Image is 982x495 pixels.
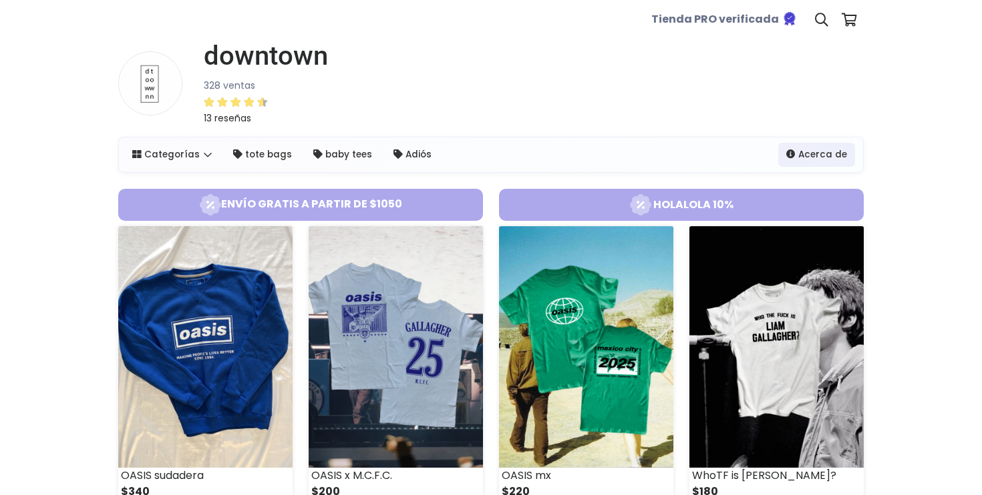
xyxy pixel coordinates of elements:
[193,40,328,72] a: downtown
[118,226,293,468] img: small_1756409856777.jpeg
[778,143,855,167] a: Acerca de
[385,143,440,167] a: Adiós
[499,226,673,468] img: small_1756406179595.jpeg
[124,194,478,215] span: Envío gratis a partir de $1050
[713,197,733,212] p: 10%
[309,226,483,468] img: small_1756406939317.jpeg
[689,226,864,468] img: small_1756405470081.jpeg
[309,468,483,484] div: OASIS x M.C.F.C.
[118,468,293,484] div: OASIS sudadera
[124,143,220,167] a: Categorías
[225,143,300,167] a: tote bags
[204,94,268,110] div: 4.62 / 5
[653,197,711,212] p: HOLALOLA
[689,468,864,484] div: WhoTF is [PERSON_NAME]?
[651,12,779,27] b: Tienda PRO verificada
[305,143,380,167] a: baby tees
[499,468,673,484] div: OASIS mx
[118,51,182,115] img: small.png
[204,111,251,125] small: 13 reseñas
[782,11,798,27] img: Tienda verificada
[204,79,255,92] small: 328 ventas
[204,40,328,72] h1: downtown
[204,93,328,126] a: 13 reseñas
